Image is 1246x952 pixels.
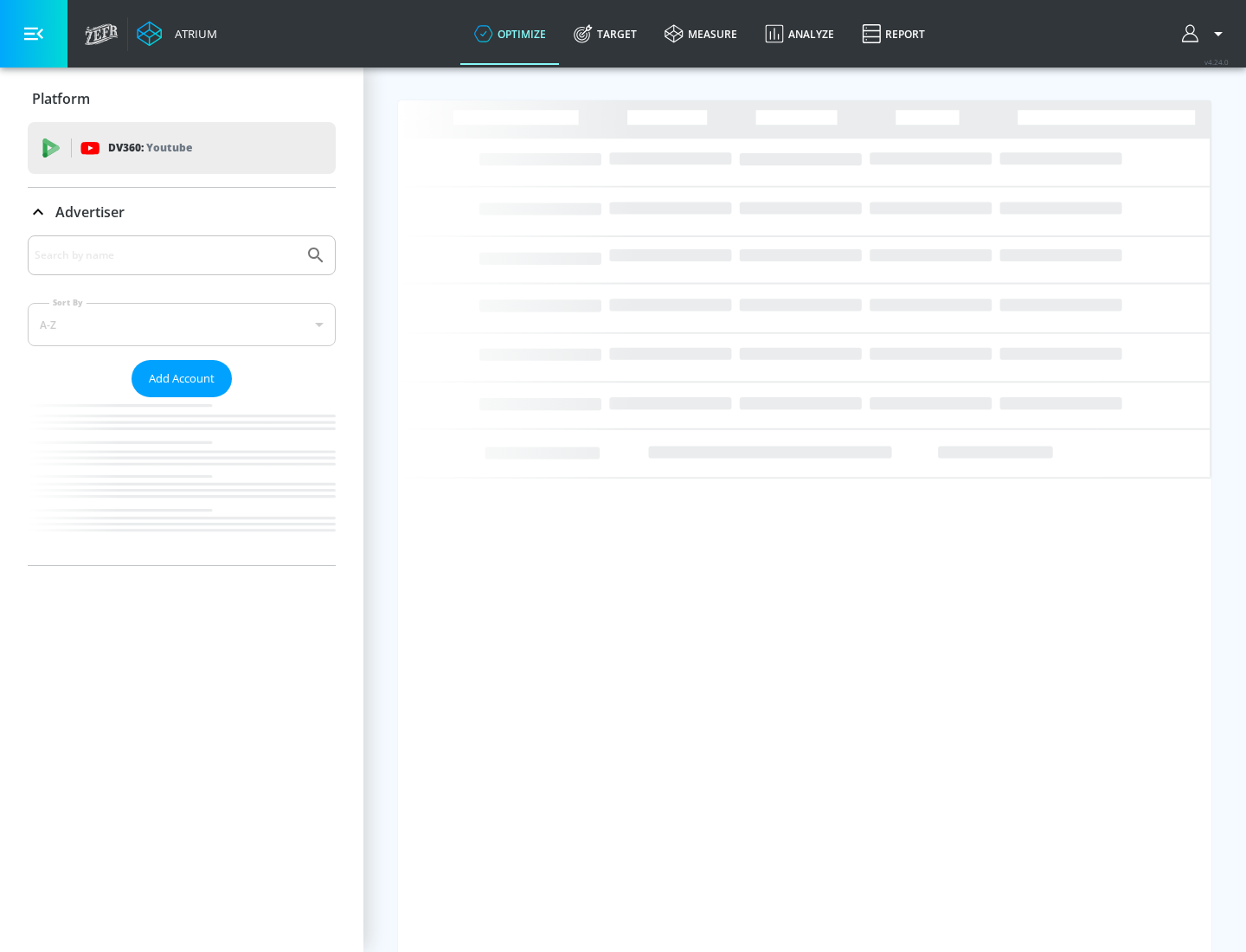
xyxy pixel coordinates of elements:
p: DV360: [108,138,192,158]
label: Sort By [49,297,87,308]
div: Platform [28,74,336,123]
div: Advertiser [28,235,336,565]
div: Atrium [168,26,217,42]
p: Platform [32,89,90,108]
div: DV360: Youtube [28,122,336,174]
div: Advertiser [28,188,336,236]
p: Youtube [146,138,192,157]
span: v 4.24.0 [1204,57,1229,67]
a: Target [560,3,651,65]
a: Analyze [751,3,848,65]
div: A-Z [28,303,336,346]
nav: list of Advertiser [28,397,336,565]
span: Add Account [149,369,215,389]
input: Search by name [35,244,297,267]
p: Advertiser [55,203,125,222]
button: Add Account [132,360,232,397]
a: measure [651,3,751,65]
a: optimize [460,3,560,65]
a: Atrium [137,21,217,47]
a: Report [848,3,939,65]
